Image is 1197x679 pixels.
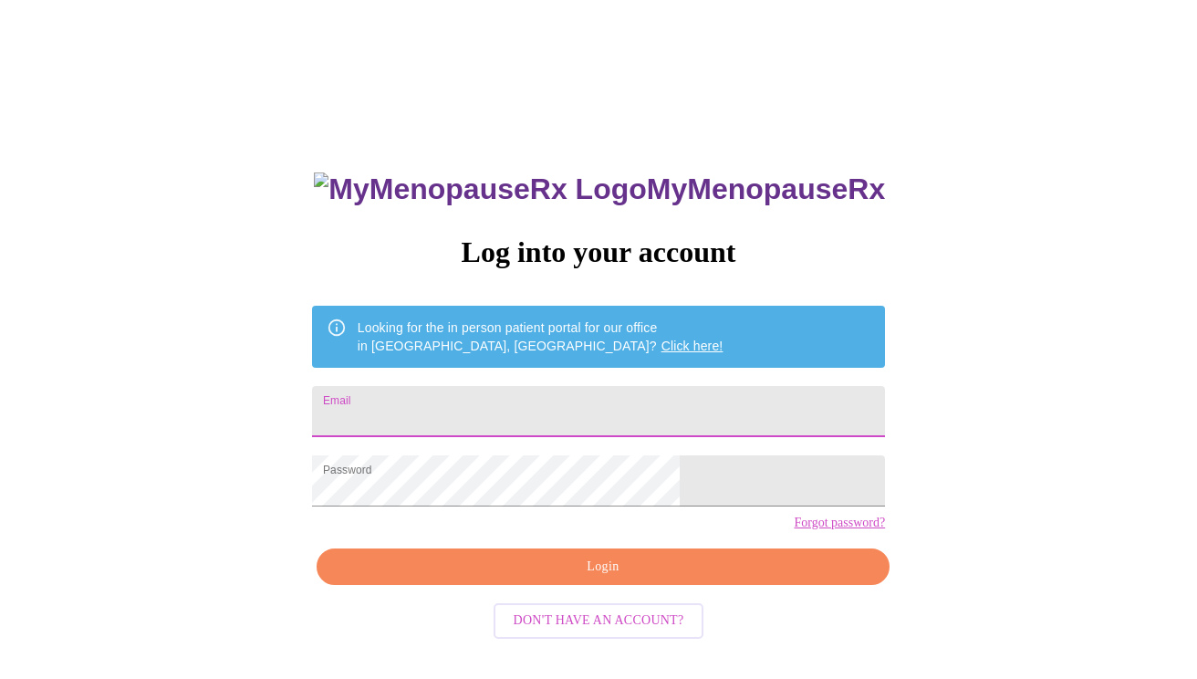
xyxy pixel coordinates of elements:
[661,339,723,353] a: Click here!
[312,235,885,269] h3: Log into your account
[489,611,709,627] a: Don't have an account?
[314,172,885,206] h3: MyMenopauseRx
[358,311,723,362] div: Looking for the in person patient portal for our office in [GEOGRAPHIC_DATA], [GEOGRAPHIC_DATA]?
[514,610,684,632] span: Don't have an account?
[338,556,869,579] span: Login
[494,603,704,639] button: Don't have an account?
[794,516,885,530] a: Forgot password?
[317,548,890,586] button: Login
[314,172,646,206] img: MyMenopauseRx Logo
